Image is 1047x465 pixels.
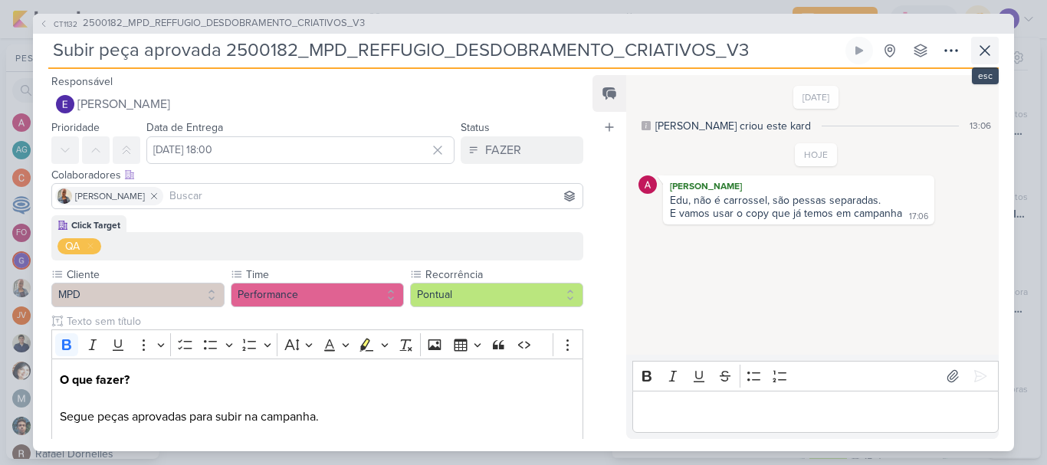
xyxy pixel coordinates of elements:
button: [PERSON_NAME] [51,90,583,118]
label: Cliente [65,267,225,283]
div: esc [972,67,999,84]
div: E vamos usar o copy que já temos em campanha [670,207,902,220]
label: Prioridade [51,121,100,134]
button: Pontual [410,283,583,307]
label: Status [461,121,490,134]
button: MPD [51,283,225,307]
button: FAZER [461,136,583,164]
img: Alessandra Gomes [638,175,657,194]
label: Time [245,267,404,283]
div: Editor toolbar [632,361,999,391]
div: QA [65,238,80,254]
div: Colaboradores [51,167,583,183]
input: Buscar [166,187,579,205]
div: [PERSON_NAME] criou este kard [655,118,811,134]
div: [PERSON_NAME] [666,178,931,194]
button: Performance [231,283,404,307]
strong: O que fazer? [60,372,130,388]
div: Editor toolbar [51,329,583,359]
div: 13:06 [970,119,991,133]
label: Responsável [51,75,113,88]
div: 17:06 [909,211,928,223]
input: Kard Sem Título [48,37,842,64]
label: Recorrência [424,267,583,283]
div: Editor editing area: main [632,391,999,433]
span: [PERSON_NAME] [75,189,145,203]
input: Texto sem título [64,313,583,329]
div: Ligar relógio [853,44,865,57]
div: FAZER [485,141,521,159]
span: [PERSON_NAME] [77,95,170,113]
div: Click Target [71,218,120,232]
div: Edu, não é carrossel, são pessas separadas. [670,194,927,207]
img: Iara Santos [57,188,72,204]
label: Data de Entrega [146,121,223,134]
img: Eduardo Quaresma [56,95,74,113]
input: Select a date [146,136,455,164]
